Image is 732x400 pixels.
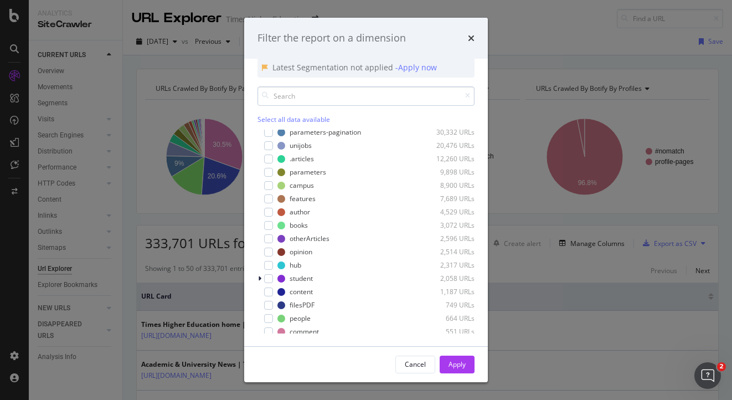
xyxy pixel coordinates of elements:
button: Cancel [395,356,435,373]
div: parameters-pagination [290,127,361,137]
div: filesPDF [290,300,315,310]
div: 749 URLs [420,300,475,310]
div: 30,332 URLs [420,127,475,137]
div: parameters [290,167,326,177]
div: - Apply now [395,62,437,73]
div: books [290,220,308,230]
div: people [290,314,311,323]
div: 8,900 URLs [420,181,475,190]
div: Cancel [405,360,426,369]
div: 20,476 URLs [420,141,475,150]
div: 2,317 URLs [420,260,475,270]
div: 7,689 URLs [420,194,475,203]
span: 2 [717,362,726,371]
div: student [290,274,313,283]
div: otherArticles [290,234,329,243]
div: 9,898 URLs [420,167,475,177]
div: 551 URLs [420,327,475,336]
div: features [290,194,316,203]
div: times [468,31,475,45]
div: 2,058 URLs [420,274,475,283]
button: Apply [440,356,475,373]
div: unijobs [290,141,312,150]
iframe: Intercom live chat [694,362,721,389]
div: Select all data available [257,115,475,124]
input: Search [257,86,475,106]
div: campus [290,181,314,190]
div: .articles [290,154,314,163]
div: modal [244,18,488,382]
div: comment [290,327,319,336]
div: hub [290,260,301,270]
div: opinion [290,247,312,257]
div: author [290,207,310,217]
div: 3,072 URLs [420,220,475,230]
div: Apply [449,360,466,369]
div: 2,596 URLs [420,234,475,243]
div: 12,260 URLs [420,154,475,163]
div: Latest Segmentation not applied [272,62,395,73]
div: 4,529 URLs [420,207,475,217]
div: content [290,287,313,296]
div: 1,187 URLs [420,287,475,296]
div: 664 URLs [420,314,475,323]
div: Filter the report on a dimension [257,31,406,45]
div: 2,514 URLs [420,247,475,257]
